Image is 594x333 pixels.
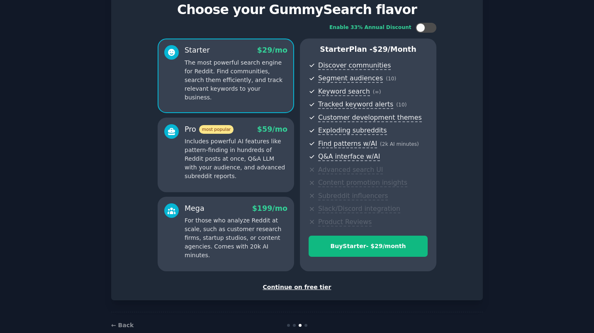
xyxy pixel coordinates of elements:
[111,322,134,328] a: ← Back
[185,216,287,260] p: For those who analyze Reddit at scale, such as customer research firms, startup studios, or conte...
[329,24,411,31] div: Enable 33% Annual Discount
[318,205,400,213] span: Slack/Discord integration
[318,179,407,187] span: Content promotion insights
[380,141,419,147] span: ( 2k AI minutes )
[318,126,387,135] span: Exploding subreddits
[318,61,391,70] span: Discover communities
[373,89,381,95] span: ( ∞ )
[199,125,234,134] span: most popular
[309,242,427,251] div: Buy Starter - $ 29 /month
[185,58,287,102] p: The most powerful search engine for Reddit. Find communities, search them efficiently, and track ...
[309,44,428,55] p: Starter Plan -
[318,166,383,174] span: Advanced search UI
[185,124,234,135] div: Pro
[318,113,422,122] span: Customer development themes
[185,45,210,55] div: Starter
[185,137,287,181] p: Includes powerful AI features like pattern-finding in hundreds of Reddit posts at once, Q&A LLM w...
[318,100,393,109] span: Tracked keyword alerts
[120,283,474,292] div: Continue on free tier
[386,76,396,82] span: ( 10 )
[318,152,380,161] span: Q&A interface w/AI
[318,192,388,200] span: Subreddit influencers
[318,74,383,83] span: Segment audiences
[372,45,416,53] span: $ 29 /month
[396,102,407,108] span: ( 10 )
[257,46,287,54] span: $ 29 /mo
[185,203,204,214] div: Mega
[318,218,372,227] span: Product Reviews
[318,140,377,148] span: Find patterns w/AI
[309,236,428,257] button: BuyStarter- $29/month
[318,87,370,96] span: Keyword search
[257,125,287,133] span: $ 59 /mo
[120,2,474,17] p: Choose your GummySearch flavor
[252,204,287,212] span: $ 199 /mo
